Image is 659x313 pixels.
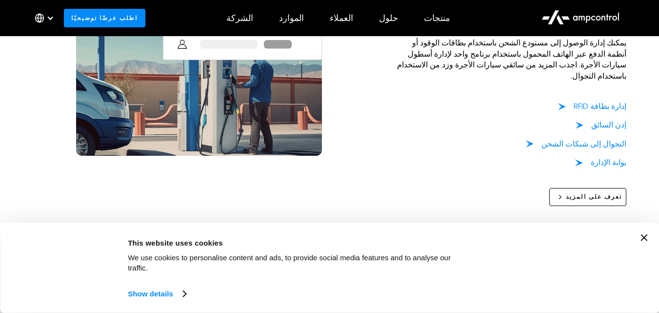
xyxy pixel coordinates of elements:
div: الموارد [279,13,304,23]
a: تعرف على المزيد [549,188,626,206]
button: Okay [483,234,622,263]
button: Close banner [640,234,647,241]
span: تعرف على المزيد [566,192,622,201]
div: This website uses cookies [128,237,472,249]
a: التجوال إلى شبكات الشحن [526,139,626,149]
div: منتجات [424,13,450,23]
div: إدارة بطاقة RFID [574,101,626,112]
div: حلول [379,13,398,23]
p: يمكنك إدارة الوصول إلى مستودع الشحن باستخدام بطاقات الوقود أو أنظمة الدفع عبر الهاتف المحمول باست... [395,38,626,82]
span: We use cookies to personalise content and ads, to provide social media features and to analyse ou... [128,253,451,272]
div: الشركة [226,13,253,23]
div: إذن السائق [591,120,626,130]
div: بوابة الإدارة [591,157,626,168]
div: التجوال إلى شبكات الشحن [541,139,626,149]
a: إذن السائق [576,120,626,130]
a: بوابة الإدارة [575,157,626,168]
a: Show details [128,287,185,301]
div: العملاء [330,13,353,23]
a: إدارة بطاقة RFID [558,101,626,112]
a: اطلب عرضًا توضيحيًا [64,9,145,27]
